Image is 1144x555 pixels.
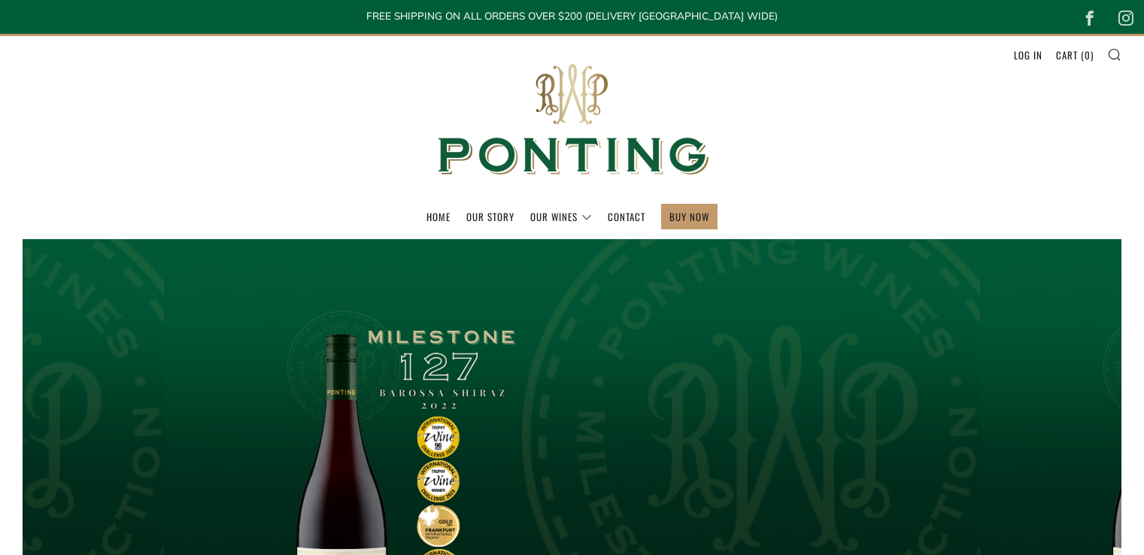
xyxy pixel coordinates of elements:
[426,205,451,229] a: Home
[1085,47,1091,62] span: 0
[466,205,514,229] a: Our Story
[1056,43,1094,67] a: Cart (0)
[608,205,645,229] a: Contact
[422,36,723,204] img: Ponting Wines
[1014,43,1042,67] a: Log in
[669,205,709,229] a: BUY NOW
[530,205,592,229] a: Our Wines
